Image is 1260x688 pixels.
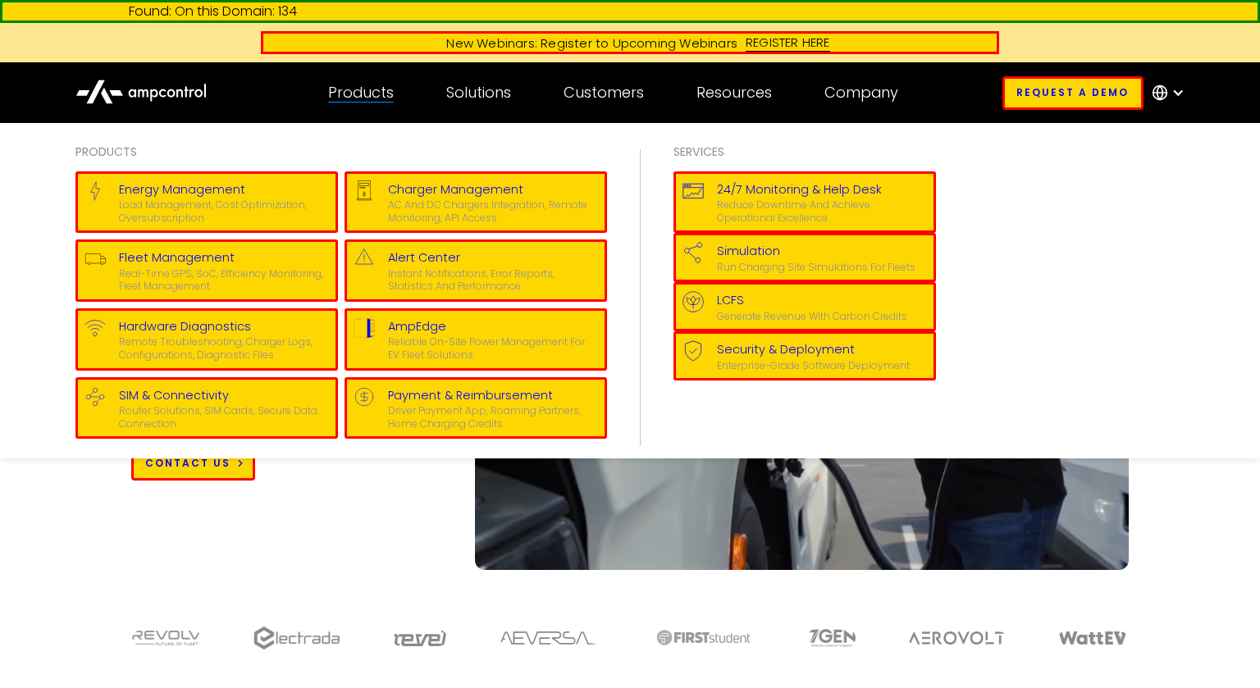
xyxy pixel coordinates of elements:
a: Fleet ManagementReal-time GPS, SoC, efficiency monitoring, fleet management [75,239,338,302]
div: Energy Management [119,180,329,198]
img: electrada logo [253,626,340,649]
div: Simulation [717,242,915,260]
div: Solutions [446,84,511,102]
div: Products [328,84,394,102]
div: Services [673,143,936,161]
a: Request a demo [1002,76,1144,110]
div: Products [75,143,607,161]
div: Real-time GPS, SoC, efficiency monitoring, fleet management [119,267,329,293]
a: Energy ManagementLoad management, cost optimization, oversubscription [75,171,338,234]
div: Alert Center [388,248,598,267]
div: REGISTER HERE [746,34,830,52]
div: Payment & Reimbursement [388,386,598,404]
div: Enterprise-grade software deployment [717,359,910,372]
a: CONTACT US [131,446,255,480]
a: New Webinars: Register to Upcoming WebinarsREGISTER HERE [261,31,999,54]
div: Customers [564,84,644,102]
div: 24/7 Monitoring & Help Desk [717,180,927,198]
img: Aerovolt Logo [908,631,1006,645]
div: CONTACT US [145,456,231,471]
div: AC and DC chargers integration, remote monitoring, API access [388,198,598,224]
a: 24/7 Monitoring & Help DeskReduce downtime and achieve operational excellence [673,171,936,234]
div: Generate revenue with carbon credits [717,310,907,323]
div: Resources [696,84,772,102]
div: Reduce downtime and achieve operational excellence [717,198,927,224]
a: Security & DeploymentEnterprise-grade software deployment [673,331,936,380]
a: SimulationRun charging site simulations for fleets [673,233,936,282]
div: Instant notifications, error reports, statistics and performance [388,267,598,293]
div: LCFS [717,291,907,309]
div: Security & Deployment [717,340,910,358]
a: LCFSGenerate revenue with carbon credits [673,282,936,331]
div: Company [824,84,898,102]
a: Alert CenterInstant notifications, error reports, statistics and performance [345,239,607,302]
div: Hardware Diagnostics [119,317,329,335]
div: Fleet Management [119,248,329,267]
a: Hardware DiagnosticsRemote troubleshooting, charger logs, configurations, diagnostic files [75,308,338,371]
div: Charger Management [388,180,598,198]
a: Charger ManagementAC and DC chargers integration, remote monitoring, API access [345,171,607,234]
a: Payment & ReimbursementDriver Payment App, Roaming Partners, Home Charging Credits [345,377,607,440]
a: AmpEdgeReliable On-site Power Management for EV Fleet Solutions [345,308,607,371]
div: Reliable On-site Power Management for EV Fleet Solutions [388,335,598,361]
div: New Webinars: Register to Upcoming Webinars [430,34,746,52]
div: Router Solutions, SIM Cards, Secure Data Connection [119,404,329,430]
div: SIM & Connectivity [119,386,329,404]
img: WattEV logo [1058,631,1127,645]
a: SIM & ConnectivityRouter Solutions, SIM Cards, Secure Data Connection [75,377,338,440]
div: Driver Payment App, Roaming Partners, Home Charging Credits [388,404,598,430]
div: AmpEdge [388,317,598,335]
div: Load management, cost optimization, oversubscription [119,198,329,224]
div: Run charging site simulations for fleets [717,261,915,274]
div: Remote troubleshooting, charger logs, configurations, diagnostic files [119,335,329,361]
